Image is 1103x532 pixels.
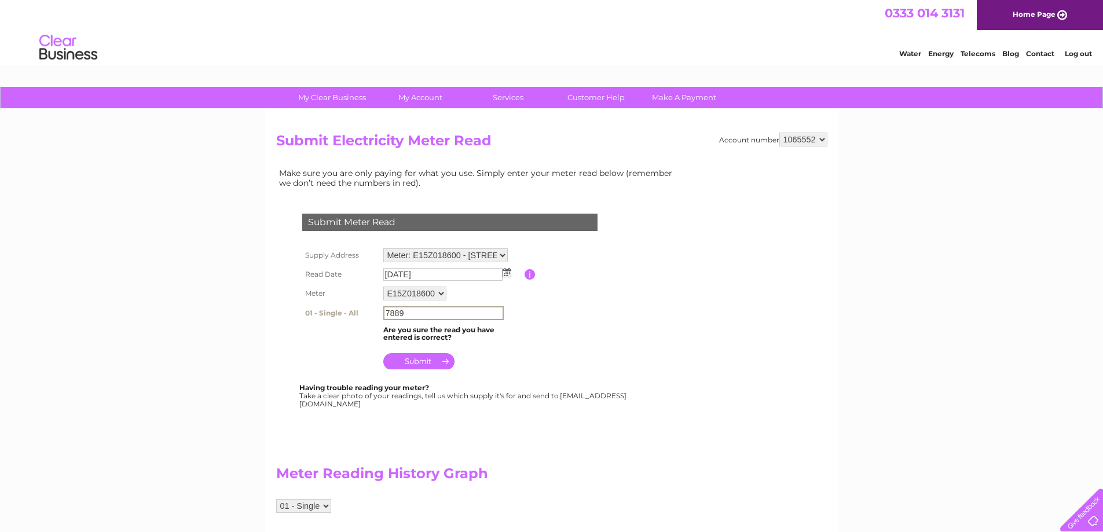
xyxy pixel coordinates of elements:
img: ... [503,268,511,277]
b: Having trouble reading your meter? [299,383,429,392]
a: Services [460,87,556,108]
a: 0333 014 3131 [885,6,965,20]
a: My Clear Business [284,87,380,108]
th: Read Date [299,265,380,284]
input: Submit [383,353,455,369]
a: Log out [1065,49,1092,58]
h2: Submit Electricity Meter Read [276,133,827,155]
div: Take a clear photo of your readings, tell us which supply it's for and send to [EMAIL_ADDRESS][DO... [299,384,628,408]
div: Account number [719,133,827,146]
h2: Meter Reading History Graph [276,465,681,487]
th: 01 - Single - All [299,303,380,323]
input: Information [525,269,536,280]
img: logo.png [39,30,98,65]
a: Blog [1002,49,1019,58]
a: My Account [372,87,468,108]
div: Clear Business is a trading name of Verastar Limited (registered in [GEOGRAPHIC_DATA] No. 3667643... [279,6,826,56]
a: Contact [1026,49,1054,58]
th: Meter [299,284,380,303]
a: Customer Help [548,87,644,108]
a: Water [899,49,921,58]
a: Make A Payment [636,87,732,108]
a: Telecoms [961,49,995,58]
a: Energy [928,49,954,58]
td: Are you sure the read you have entered is correct? [380,323,525,345]
th: Supply Address [299,245,380,265]
td: Make sure you are only paying for what you use. Simply enter your meter read below (remember we d... [276,166,681,190]
div: Submit Meter Read [302,214,598,231]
